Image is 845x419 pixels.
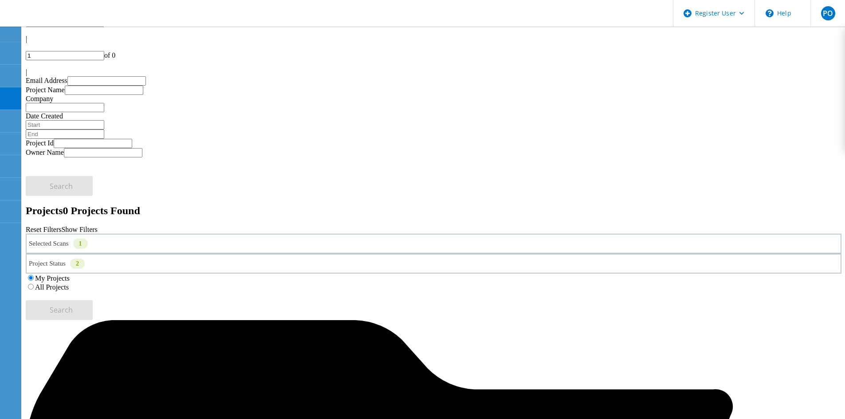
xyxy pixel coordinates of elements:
[26,234,841,254] div: Selected Scans
[26,254,841,274] div: Project Status
[26,77,67,84] label: Email Address
[9,17,104,25] a: Live Optics Dashboard
[26,149,64,156] label: Owner Name
[26,68,841,76] div: |
[26,95,53,102] label: Company
[73,239,88,249] div: 1
[26,86,65,94] label: Project Name
[26,176,93,196] button: Search
[104,51,115,59] span: of 0
[50,305,73,315] span: Search
[766,9,774,17] svg: \n
[26,112,63,120] label: Date Created
[70,258,85,269] div: 2
[26,120,104,129] input: Start
[823,10,833,17] span: PO
[61,226,97,233] a: Show Filters
[35,283,69,291] label: All Projects
[26,205,63,216] b: Projects
[35,274,70,282] label: My Projects
[63,205,140,216] span: 0 Projects Found
[26,226,61,233] a: Reset Filters
[26,129,104,139] input: End
[26,35,841,43] div: |
[50,181,73,191] span: Search
[26,139,54,147] label: Project Id
[26,300,93,320] button: Search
